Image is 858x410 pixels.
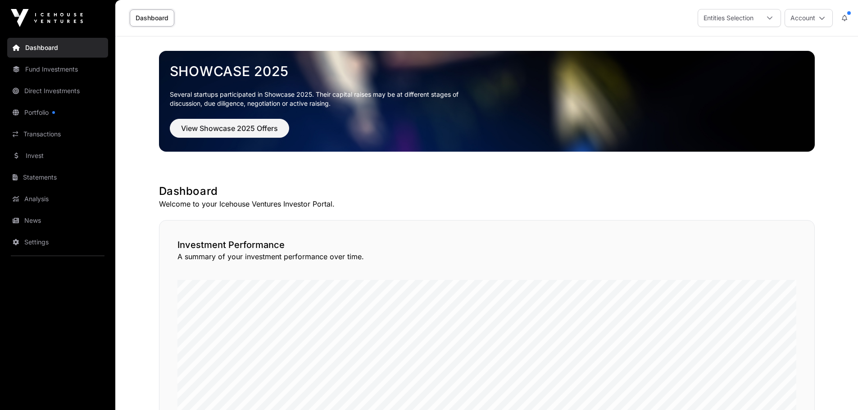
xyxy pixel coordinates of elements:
button: View Showcase 2025 Offers [170,119,289,138]
a: Analysis [7,189,108,209]
a: Statements [7,167,108,187]
h2: Investment Performance [177,239,796,251]
a: News [7,211,108,230]
img: Icehouse Ventures Logo [11,9,83,27]
a: Dashboard [7,38,108,58]
div: Entities Selection [698,9,759,27]
p: Welcome to your Icehouse Ventures Investor Portal. [159,198,815,209]
h1: Dashboard [159,184,815,198]
p: Several startups participated in Showcase 2025. Their capital raises may be at different stages o... [170,90,472,108]
button: Account [785,9,833,27]
img: Showcase 2025 [159,51,815,152]
a: Transactions [7,124,108,144]
a: Fund Investments [7,59,108,79]
a: Portfolio [7,103,108,122]
a: Invest [7,146,108,166]
a: Showcase 2025 [170,63,804,79]
a: Dashboard [130,9,174,27]
p: A summary of your investment performance over time. [177,251,796,262]
a: Direct Investments [7,81,108,101]
a: View Showcase 2025 Offers [170,128,289,137]
a: Settings [7,232,108,252]
span: View Showcase 2025 Offers [181,123,278,134]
